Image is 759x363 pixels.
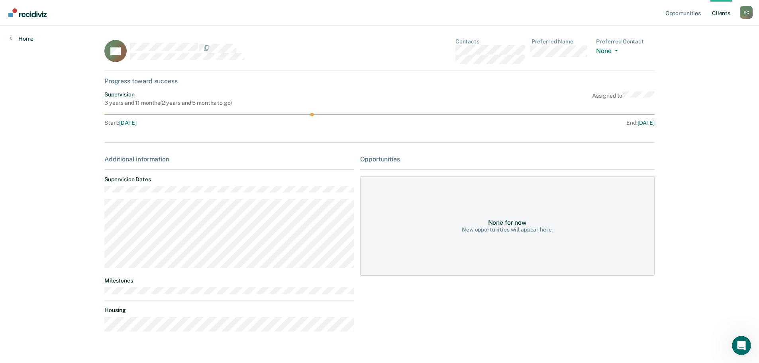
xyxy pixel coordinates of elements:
a: Home [10,35,33,42]
div: Supervision [104,91,232,98]
span: [DATE] [637,120,655,126]
div: E C [740,6,753,19]
div: End : [383,120,655,126]
iframe: Intercom live chat [732,336,751,355]
img: Recidiviz [8,8,47,17]
dt: Preferred Contact [596,38,655,45]
dt: Preferred Name [531,38,590,45]
div: Opportunities [360,155,655,163]
dt: Supervision Dates [104,176,353,183]
button: None [596,47,621,56]
dt: Contacts [455,38,525,45]
div: New opportunities will appear here. [462,226,553,233]
dt: Housing [104,307,353,314]
div: Additional information [104,155,353,163]
div: Progress toward success [104,77,655,85]
span: [DATE] [119,120,136,126]
button: Profile dropdown button [740,6,753,19]
div: Assigned to [592,91,655,106]
div: Start : [104,120,380,126]
dt: Milestones [104,277,353,284]
div: None for now [488,219,527,226]
div: 3 years and 11 months ( 2 years and 5 months to go ) [104,100,232,106]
